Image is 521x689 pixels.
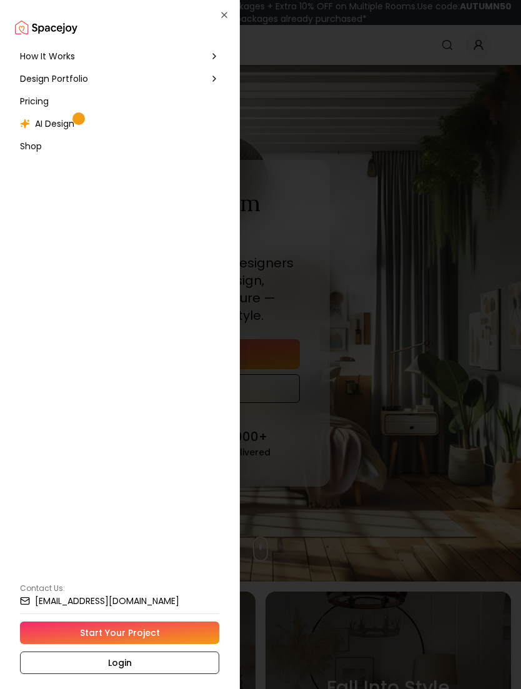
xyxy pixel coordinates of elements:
[35,117,74,130] span: AI Design
[20,50,75,62] span: How It Works
[20,583,219,593] p: Contact Us:
[35,597,179,605] small: [EMAIL_ADDRESS][DOMAIN_NAME]
[20,140,42,152] span: Shop
[20,622,219,644] a: Start Your Project
[15,15,77,40] img: Spacejoy Logo
[20,72,88,85] span: Design Portfolio
[20,596,219,606] a: [EMAIL_ADDRESS][DOMAIN_NAME]
[15,15,77,40] a: Spacejoy
[20,652,219,674] a: Login
[20,95,49,107] span: Pricing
